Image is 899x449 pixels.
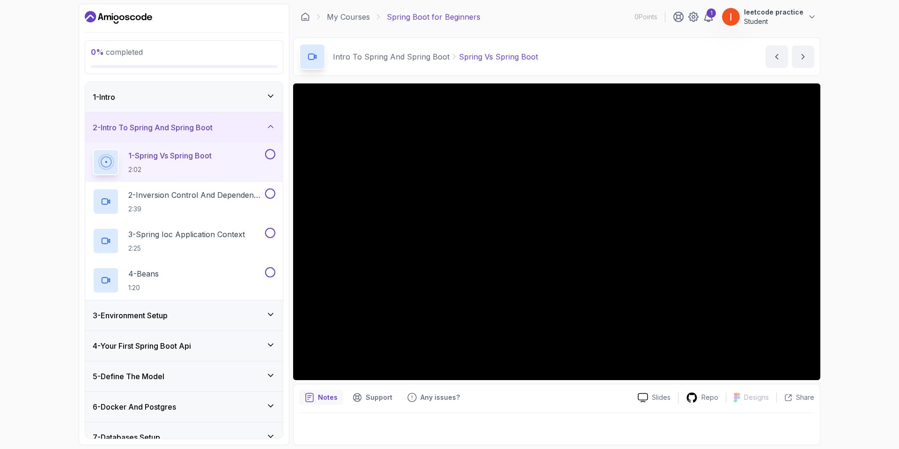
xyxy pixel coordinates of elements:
[744,393,769,402] p: Designs
[93,401,176,412] h3: 6 - Docker And Postgres
[366,393,392,402] p: Support
[318,393,338,402] p: Notes
[634,12,657,22] p: 0 Points
[744,7,803,17] p: leetcode practice
[93,310,168,321] h3: 3 - Environment Setup
[792,45,814,68] button: next content
[128,283,159,292] p: 1:20
[128,165,212,174] p: 2:02
[93,188,275,215] button: 2-Inversion Control And Dependency Injection2:39
[85,392,283,422] button: 6-Docker And Postgres
[91,47,104,57] span: 0 %
[744,17,803,26] p: Student
[93,228,275,254] button: 3-Spring Ioc Application Context2:25
[85,10,152,25] a: Dashboard
[766,45,788,68] button: previous content
[293,83,820,380] iframe: 1 - Spring vs Spring Boot
[93,122,213,133] h3: 2 - Intro To Spring And Spring Boot
[722,8,740,26] img: user profile image
[301,12,310,22] a: Dashboard
[128,189,263,201] p: 2 - Inversion Control And Dependency Injection
[387,11,480,22] p: Spring Boot for Beginners
[630,393,678,403] a: Slides
[652,393,671,402] p: Slides
[707,8,716,18] div: 1
[402,390,465,405] button: Feedback button
[85,300,283,330] button: 3-Environment Setup
[85,112,283,142] button: 2-Intro To Spring And Spring Boot
[93,340,191,352] h3: 4 - Your First Spring Boot Api
[128,268,159,279] p: 4 - Beans
[128,204,263,214] p: 2:39
[93,149,275,175] button: 1-Spring Vs Spring Boot2:02
[93,432,160,443] h3: 7 - Databases Setup
[91,47,143,57] span: completed
[701,393,718,402] p: Repo
[93,371,164,382] h3: 5 - Define The Model
[841,390,899,435] iframe: chat widget
[327,11,370,22] a: My Courses
[333,51,449,62] p: Intro To Spring And Spring Boot
[128,150,212,161] p: 1 - Spring Vs Spring Boot
[678,392,726,404] a: Repo
[722,7,817,26] button: user profile imageleetcode practiceStudent
[796,393,814,402] p: Share
[93,267,275,293] button: 4-Beans1:20
[128,229,245,240] p: 3 - Spring Ioc Application Context
[776,393,814,402] button: Share
[459,51,538,62] p: Spring Vs Spring Boot
[299,390,343,405] button: notes button
[85,82,283,112] button: 1-Intro
[347,390,398,405] button: Support button
[93,91,115,103] h3: 1 - Intro
[128,244,245,253] p: 2:25
[85,361,283,391] button: 5-Define The Model
[420,393,460,402] p: Any issues?
[703,11,714,22] a: 1
[85,331,283,361] button: 4-Your First Spring Boot Api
